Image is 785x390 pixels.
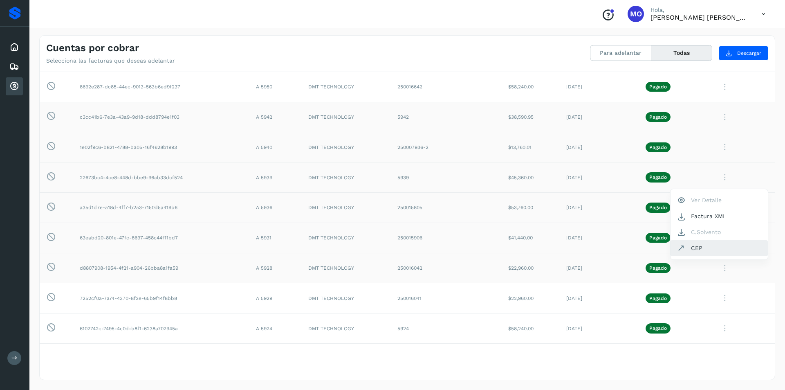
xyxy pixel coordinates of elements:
[671,224,768,240] button: C.Solvento
[671,208,768,224] button: Factura XML
[671,192,768,208] button: Ver Detalle
[6,77,23,95] div: Cuentas por cobrar
[671,240,768,256] button: CEP
[6,58,23,76] div: Embarques
[6,38,23,56] div: Inicio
